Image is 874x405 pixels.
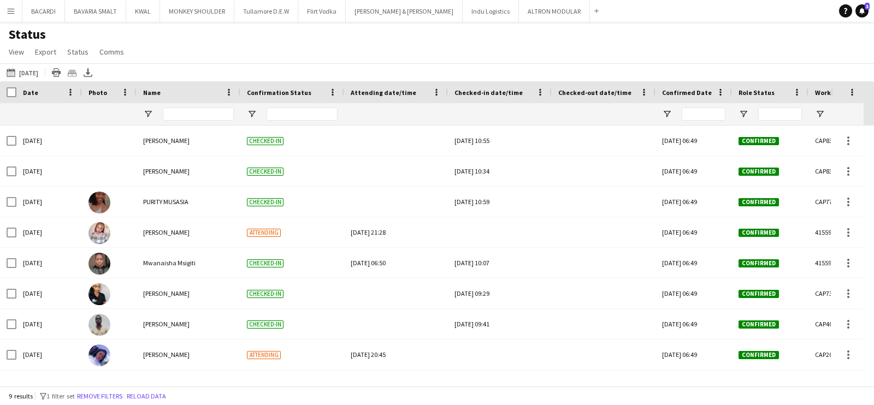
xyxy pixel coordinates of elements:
[655,156,732,186] div: [DATE] 06:49
[126,1,160,22] button: KWAL
[454,187,545,217] div: [DATE] 10:59
[247,109,257,119] button: Open Filter Menu
[247,168,284,176] span: Checked-in
[655,278,732,308] div: [DATE] 06:49
[16,248,82,278] div: [DATE]
[88,222,110,244] img: Violet Mulwa
[234,1,298,22] button: Tullamore D.E.W
[143,198,188,206] span: PURITY MUSASIA
[143,88,161,97] span: Name
[95,45,128,59] a: Comms
[143,109,153,119] button: Open Filter Menu
[739,320,779,329] span: Confirmed
[351,217,441,247] div: [DATE] 21:28
[88,253,110,275] img: Mwanaisha Msigiti
[22,1,65,22] button: BACARDI
[67,47,88,57] span: Status
[143,350,190,359] span: [PERSON_NAME]
[454,370,545,400] div: [DATE] 09:17
[655,340,732,370] div: [DATE] 06:49
[855,4,869,17] a: 3
[88,192,110,213] img: PURITY MUSASIA
[143,259,196,267] span: Mwanaisha Msigiti
[31,45,61,59] a: Export
[351,248,441,278] div: [DATE] 06:50
[16,370,82,400] div: [DATE]
[739,88,775,97] span: Role Status
[298,1,346,22] button: Flirt Vodka
[88,283,110,305] img: Juliet Maina
[247,351,281,359] span: Attending
[463,1,519,22] button: Indu Logistics
[247,88,311,97] span: Confirmation Status
[143,320,190,328] span: [PERSON_NAME]
[66,66,79,79] app-action-btn: Crew files as ZIP
[739,168,779,176] span: Confirmed
[81,66,95,79] app-action-btn: Export XLSX
[247,137,284,145] span: Checked-in
[739,198,779,206] span: Confirmed
[558,88,631,97] span: Checked-out date/time
[163,108,234,121] input: Name Filter Input
[519,1,590,22] button: ALTRON MODULAR
[16,126,82,156] div: [DATE]
[454,88,523,97] span: Checked-in date/time
[739,290,779,298] span: Confirmed
[655,126,732,156] div: [DATE] 06:49
[758,108,802,121] input: Role Status Filter Input
[16,309,82,339] div: [DATE]
[739,229,779,237] span: Confirmed
[739,351,779,359] span: Confirmed
[815,88,855,97] span: Workforce ID
[655,309,732,339] div: [DATE] 06:49
[99,47,124,57] span: Comms
[23,88,38,97] span: Date
[662,109,672,119] button: Open Filter Menu
[454,278,545,308] div: [DATE] 09:29
[16,156,82,186] div: [DATE]
[35,47,56,57] span: Export
[739,259,779,267] span: Confirmed
[9,47,24,57] span: View
[454,156,545,186] div: [DATE] 10:34
[454,309,545,339] div: [DATE] 09:41
[65,1,126,22] button: BAVARIA SMALT
[4,66,40,79] button: [DATE]
[247,259,284,267] span: Checked-in
[50,66,63,79] app-action-btn: Print
[267,108,338,121] input: Confirmation Status Filter Input
[143,289,190,297] span: [PERSON_NAME]
[46,392,75,400] span: 1 filter set
[655,248,732,278] div: [DATE] 06:49
[346,1,463,22] button: [PERSON_NAME] & [PERSON_NAME]
[454,126,545,156] div: [DATE] 10:55
[351,340,441,370] div: [DATE] 20:45
[88,88,107,97] span: Photo
[247,320,284,329] span: Checked-in
[655,217,732,247] div: [DATE] 06:49
[143,167,190,175] span: [PERSON_NAME]
[351,88,416,97] span: Attending date/time
[16,340,82,370] div: [DATE]
[247,198,284,206] span: Checked-in
[655,187,732,217] div: [DATE] 06:49
[655,370,732,400] div: [DATE] 06:49
[815,109,825,119] button: Open Filter Menu
[682,108,725,121] input: Confirmed Date Filter Input
[143,136,190,145] span: [PERSON_NAME]
[454,248,545,278] div: [DATE] 10:07
[143,228,190,236] span: [PERSON_NAME]
[16,187,82,217] div: [DATE]
[88,314,110,336] img: John Karani
[739,109,748,119] button: Open Filter Menu
[16,217,82,247] div: [DATE]
[75,390,125,402] button: Remove filters
[125,390,168,402] button: Reload data
[247,229,281,237] span: Attending
[662,88,712,97] span: Confirmed Date
[865,3,870,10] span: 3
[88,344,110,366] img: Goreti otieno
[16,278,82,308] div: [DATE]
[247,290,284,298] span: Checked-in
[160,1,234,22] button: MONKEY SHOULDER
